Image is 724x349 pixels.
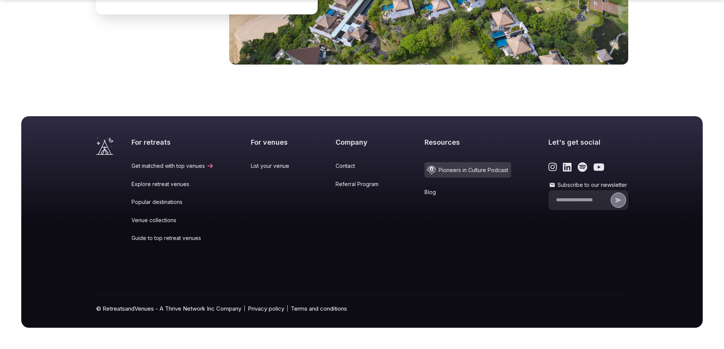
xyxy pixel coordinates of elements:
a: Get matched with top venues [131,162,214,170]
a: Link to the retreats and venues Spotify page [578,162,587,172]
a: Venue collections [131,216,214,224]
a: Popular destinations [131,198,214,206]
a: Blog [425,188,511,196]
a: Contact [336,162,388,170]
div: © RetreatsandVenues - A Thrive Network Inc Company [96,295,628,328]
a: List your venue [251,162,298,170]
a: Link to the retreats and venues LinkedIn page [563,162,572,172]
a: Pioneers in Culture Podcast [425,162,511,178]
a: Guide to top retreat venues [131,234,214,242]
a: Terms and conditions [291,305,347,313]
h2: For venues [251,137,298,147]
a: Link to the retreats and venues Instagram page [548,162,557,172]
a: Visit the homepage [96,137,113,155]
a: Privacy policy [248,305,284,313]
h2: Company [336,137,388,147]
label: Subscribe to our newsletter [548,181,628,189]
h2: Let's get social [548,137,628,147]
a: Explore retreat venues [131,180,214,188]
h2: Resources [425,137,511,147]
h2: For retreats [131,137,214,147]
a: Link to the retreats and venues Youtube page [593,162,604,172]
a: Referral Program [336,180,388,188]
